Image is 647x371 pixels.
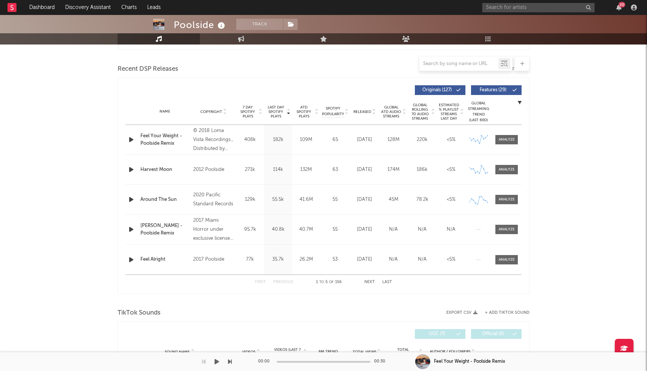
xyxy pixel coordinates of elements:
div: 77k [238,256,262,263]
span: Originals ( 127 ) [420,88,454,92]
div: 114k [266,166,290,174]
div: Feel Your Weight - Poolside Remix [434,358,505,365]
div: 408k [238,136,262,144]
div: 128M [381,136,406,144]
button: 20 [616,4,622,10]
div: Global Streaming Trend (Last 60D) [467,101,490,123]
a: Feel Alright [140,256,189,263]
div: [DATE] [352,256,377,263]
div: <5% [438,136,464,144]
div: 26.2M [294,256,318,263]
button: Next [364,280,375,284]
div: 45M [381,196,406,203]
span: Total Engagements [388,347,418,356]
div: [DATE] [352,136,377,144]
a: [PERSON_NAME] - Poolside Remix [140,222,189,237]
div: 40.8k [266,226,290,233]
div: 2012 Poolside [193,165,234,174]
div: <5% [438,256,464,263]
button: + Add TikTok Sound [485,311,529,315]
div: 41.6M [294,196,318,203]
button: Last [382,280,392,284]
span: Last Day Spotify Plays [266,105,286,119]
div: 63 [322,166,348,174]
div: 00:30 [374,357,389,366]
div: 109M [294,136,318,144]
button: + Add TikTok Sound [477,311,529,315]
div: [DATE] [352,166,377,174]
div: 40.7M [294,226,318,233]
span: Copyright [200,110,222,114]
span: Total Views [353,350,376,354]
span: Estimated % Playlist Streams Last Day [438,103,459,121]
span: to [319,280,324,284]
div: 132M [294,166,318,174]
div: 00:00 [258,357,273,366]
div: 129k [238,196,262,203]
div: N/A [381,256,406,263]
div: 35.7k [266,256,290,263]
div: 271k [238,166,262,174]
div: N/A [410,226,435,233]
span: Official ( 0 ) [476,332,510,336]
div: 2017 Miami Horror under exclusive license to Nettwerk Music Group Inc. [193,216,234,243]
span: of [329,280,334,284]
span: Global ATD Audio Streams [381,105,401,119]
span: Global Rolling 7D Audio Streams [410,103,430,121]
button: Track [236,19,283,30]
div: 2020 Pacific Standard Records [193,191,234,209]
span: Spotify Popularity [322,106,344,117]
button: Official(0) [471,329,522,339]
div: 55 [322,226,348,233]
div: 78.2k [410,196,435,203]
span: Videos [242,350,255,354]
div: 174M [381,166,406,174]
div: 20 [619,2,625,7]
div: Feel Your Weight - Poolside Remix [140,132,189,147]
span: ATD Spotify Plays [294,105,314,119]
input: Search by song name or URL [419,61,498,67]
div: [DATE] [352,226,377,233]
div: 55 [322,196,348,203]
div: 65 [322,136,348,144]
a: Around The Sun [140,196,189,203]
div: 1 5 156 [308,278,349,287]
button: Features(29) [471,85,522,95]
input: Search for artists [482,3,595,12]
span: UGC ( 7 ) [420,332,454,336]
div: 186k [410,166,435,174]
div: 2017 Poolside [193,255,234,264]
button: First [255,280,266,284]
div: Poolside [174,19,227,31]
span: Features ( 29 ) [476,88,510,92]
div: 6M Trend [311,349,346,355]
div: 53 [322,256,348,263]
span: Author / Followers [430,349,470,354]
span: 7 Day Spotify Plays [238,105,258,119]
button: Export CSV [446,310,477,315]
button: UGC(7) [415,329,465,339]
div: Name [140,109,189,114]
div: © 2018 Loma Vista Recordings., Distributed by Concord Music Group, Inc. [193,126,234,153]
div: N/A [410,256,435,263]
div: [DATE] [352,196,377,203]
a: Harvest Moon [140,166,189,174]
span: TikTok Sounds [118,309,161,318]
div: <5% [438,196,464,203]
span: Released [353,110,371,114]
div: <5% [438,166,464,174]
span: Sound Name [165,350,190,354]
div: 95.7k [238,226,262,233]
div: 55.5k [266,196,290,203]
div: 182k [266,136,290,144]
button: Originals(127) [415,85,465,95]
div: N/A [438,226,464,233]
div: N/A [381,226,406,233]
button: Previous [273,280,293,284]
span: Videos (last 7 days) [272,347,303,356]
div: 220k [410,136,435,144]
